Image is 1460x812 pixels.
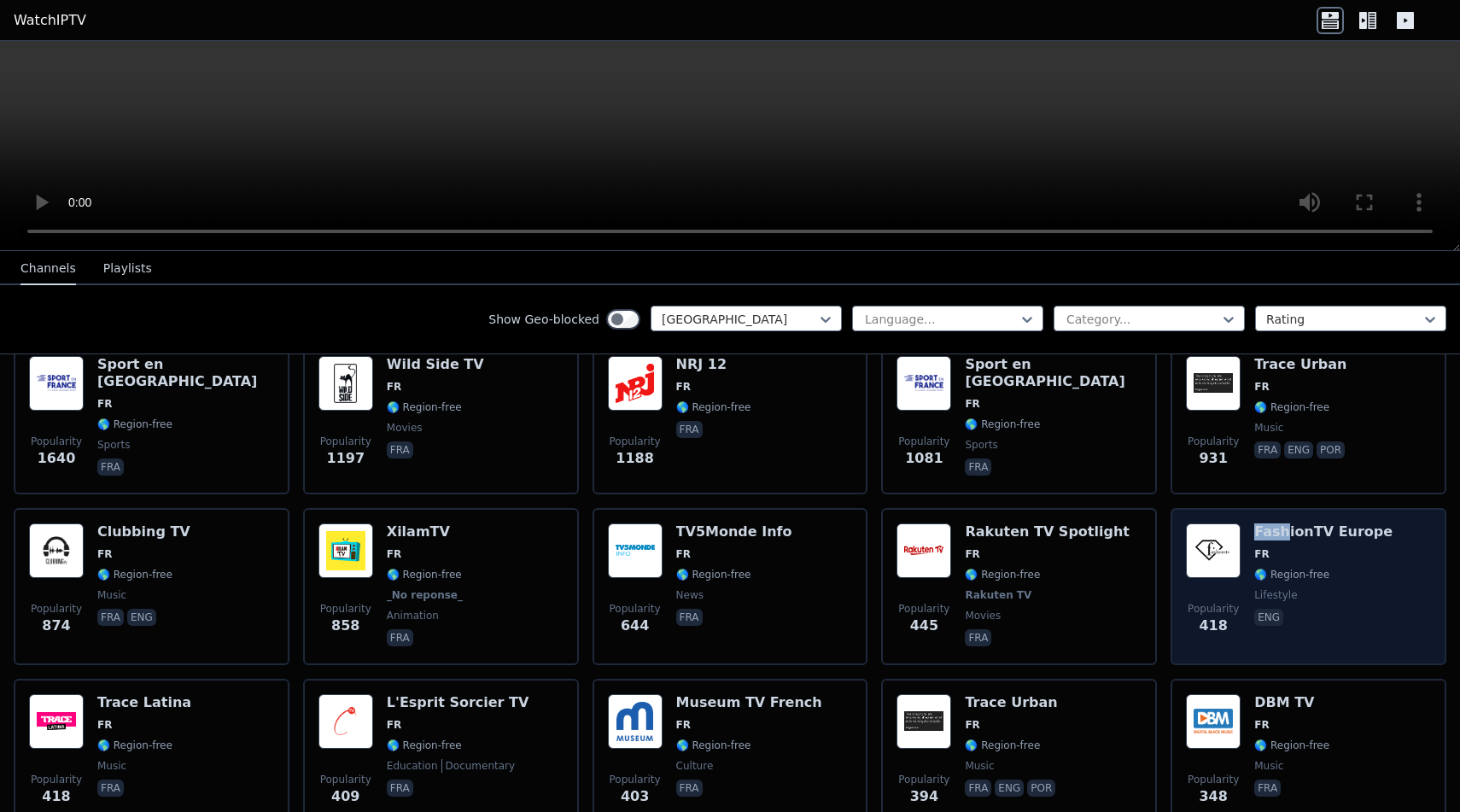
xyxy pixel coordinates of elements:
span: 🌎 Region-free [965,568,1040,581]
h6: Sport en [GEOGRAPHIC_DATA] [97,356,274,390]
span: FR [676,547,691,561]
p: fra [1254,441,1281,459]
span: Popularity [610,773,661,786]
span: FR [1254,718,1269,732]
span: 1188 [616,448,654,469]
span: 403 [621,786,649,807]
h6: L'Esprit Sorcier TV [387,694,529,711]
span: 🌎 Region-free [97,568,172,581]
span: FR [97,397,112,411]
span: FR [387,718,401,732]
p: fra [676,609,703,626]
img: Trace Latina [29,694,84,749]
span: 409 [331,786,359,807]
a: WatchIPTV [14,10,86,31]
h6: TV5Monde Info [676,523,792,540]
span: 🌎 Region-free [676,400,751,414]
p: fra [676,421,703,438]
img: Rakuten TV Spotlight [896,523,951,578]
img: NRJ 12 [608,356,663,411]
span: FR [676,380,691,394]
h6: Clubbing TV [97,523,190,540]
p: fra [1254,780,1281,797]
span: FR [387,547,401,561]
span: Popularity [1188,602,1239,616]
p: por [1317,441,1345,459]
span: FR [1254,380,1269,394]
p: fra [965,780,991,797]
span: FR [965,718,979,732]
span: 1081 [905,448,943,469]
img: TV5Monde Info [608,523,663,578]
span: _No reponse_ [387,588,463,602]
span: 🌎 Region-free [1254,739,1329,752]
span: news [676,588,704,602]
span: 🌎 Region-free [387,739,462,752]
label: Show Geo-blocked [488,311,599,328]
span: music [965,759,994,773]
span: FR [97,718,112,732]
span: music [1254,421,1283,435]
h6: Trace Urban [1254,356,1348,373]
span: FR [97,547,112,561]
span: documentary [441,759,516,773]
span: Popularity [31,435,82,448]
img: Trace Urban [1186,356,1241,411]
span: 🌎 Region-free [1254,568,1329,581]
span: Popularity [1188,435,1239,448]
span: 348 [1199,786,1227,807]
span: sports [97,438,130,452]
button: Channels [20,253,76,285]
h6: Wild Side TV [387,356,484,373]
span: FR [676,718,691,732]
p: fra [387,441,413,459]
h6: Rakuten TV Spotlight [965,523,1130,540]
img: Sport en France [29,356,84,411]
span: 🌎 Region-free [387,400,462,414]
span: 394 [910,786,938,807]
span: 858 [331,616,359,636]
span: Popularity [898,602,949,616]
span: music [1254,759,1283,773]
p: eng [127,609,156,626]
span: Popularity [320,602,371,616]
span: Popularity [610,435,661,448]
p: fra [965,629,991,646]
h6: Sport en [GEOGRAPHIC_DATA] [965,356,1142,390]
span: 1640 [38,448,76,469]
span: 🌎 Region-free [97,418,172,431]
span: 644 [621,616,649,636]
span: 🌎 Region-free [676,568,751,581]
img: XilamTV [318,523,373,578]
h6: NRJ 12 [676,356,751,373]
span: lifestyle [1254,588,1297,602]
span: music [97,759,126,773]
h6: XilamTV [387,523,466,540]
span: 🌎 Region-free [97,739,172,752]
span: 🌎 Region-free [1254,400,1329,414]
span: Popularity [1188,773,1239,786]
span: FR [387,380,401,394]
img: L'Esprit Sorcier TV [318,694,373,749]
h6: FashionTV Europe [1254,523,1393,540]
p: fra [97,459,124,476]
button: Playlists [103,253,152,285]
span: Popularity [610,602,661,616]
span: Popularity [320,773,371,786]
p: fra [387,780,413,797]
img: Museum TV French [608,694,663,749]
p: fra [676,780,703,797]
span: 874 [42,616,70,636]
span: 🌎 Region-free [676,739,751,752]
p: fra [97,780,124,797]
span: Popularity [31,773,82,786]
h6: DBM TV [1254,694,1329,711]
span: 445 [910,616,938,636]
span: 1197 [327,448,365,469]
span: Popularity [898,773,949,786]
span: music [97,588,126,602]
h6: Trace Latina [97,694,191,711]
span: 418 [1199,616,1227,636]
span: Popularity [31,602,82,616]
span: animation [387,609,439,622]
